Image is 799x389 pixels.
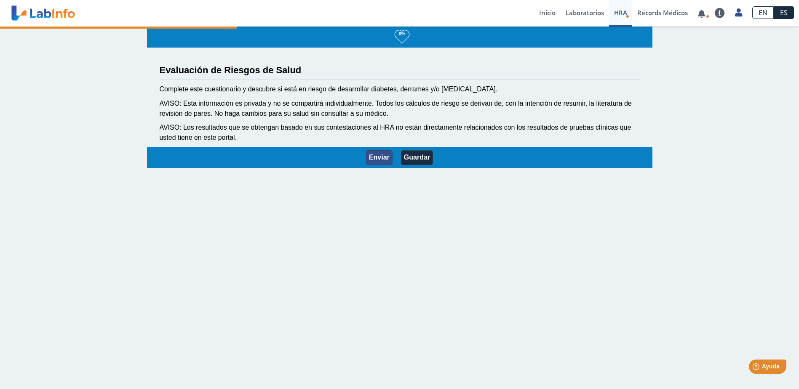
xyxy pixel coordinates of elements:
h3: Evaluación de Riesgos de Salud [160,65,640,75]
h3: 0% [395,29,409,39]
button: Guardar [401,150,433,165]
a: EN [752,6,774,19]
div: Complete este cuestionario y descubre si está en riesgo de desarrollar diabetes, derrames y/o [ME... [160,84,640,94]
span: HRA [614,8,627,17]
button: Enviar [366,150,393,165]
a: ES [774,6,794,19]
div: AVISO: Los resultados que se obtengan basado en sus contestaciones al HRA no están directamente r... [160,123,640,143]
div: AVISO: Esta información es privada y no se compartirá individualmente. Todos los cálculos de ries... [160,99,640,119]
iframe: Help widget launcher [724,356,790,380]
